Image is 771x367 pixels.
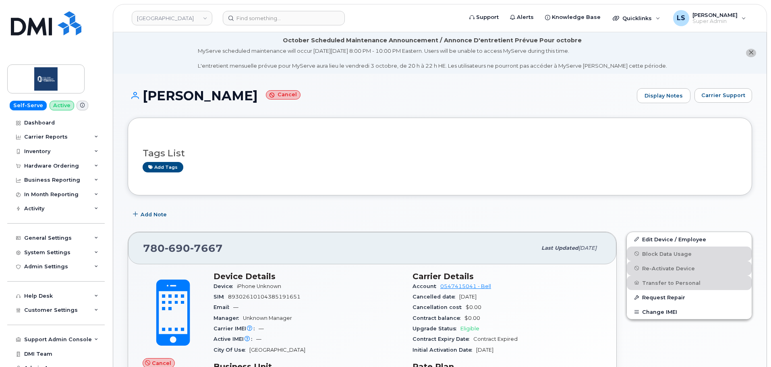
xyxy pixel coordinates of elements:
[473,336,518,342] span: Contract Expired
[627,232,752,247] a: Edit Device / Employee
[459,294,477,300] span: [DATE]
[243,315,292,321] span: Unknown Manager
[198,47,667,70] div: MyServe scheduled maintenance will occur [DATE][DATE] 8:00 PM - 10:00 PM Eastern. Users will be u...
[256,336,261,342] span: —
[213,347,249,353] span: City Of Use
[228,294,301,300] span: 89302610104385191651
[541,245,578,251] span: Last updated
[128,207,174,222] button: Add Note
[460,326,479,332] span: Eligible
[190,242,223,254] span: 7667
[412,272,602,281] h3: Carrier Details
[701,91,745,99] span: Carrier Support
[412,315,464,321] span: Contract balance
[128,89,633,103] h1: [PERSON_NAME]
[259,326,264,332] span: —
[143,242,223,254] span: 780
[213,326,259,332] span: Carrier IMEI
[466,304,481,310] span: $0.00
[412,294,459,300] span: Cancelled date
[412,304,466,310] span: Cancellation cost
[642,265,695,271] span: Re-Activate Device
[141,211,167,218] span: Add Note
[213,315,243,321] span: Manager
[627,247,752,261] button: Block Data Usage
[249,347,305,353] span: [GEOGRAPHIC_DATA]
[627,261,752,276] button: Re-Activate Device
[476,347,493,353] span: [DATE]
[266,90,301,100] small: Cancel
[213,272,403,281] h3: Device Details
[627,276,752,290] button: Transfer to Personal
[412,347,476,353] span: Initial Activation Date
[627,290,752,305] button: Request Repair
[213,304,233,310] span: Email
[237,283,281,289] span: iPhone Unknown
[637,88,690,104] a: Display Notes
[165,242,190,254] span: 690
[283,36,582,45] div: October Scheduled Maintenance Announcement / Annonce D'entretient Prévue Pour octobre
[233,304,238,310] span: —
[627,305,752,319] button: Change IMEI
[440,283,491,289] a: 0547415041 - Bell
[412,283,440,289] span: Account
[412,326,460,332] span: Upgrade Status
[213,336,256,342] span: Active IMEI
[152,359,171,367] span: Cancel
[213,283,237,289] span: Device
[143,162,183,172] a: Add tags
[578,245,597,251] span: [DATE]
[213,294,228,300] span: SIM
[143,148,737,158] h3: Tags List
[694,88,752,103] button: Carrier Support
[412,336,473,342] span: Contract Expiry Date
[464,315,480,321] span: $0.00
[746,49,756,57] button: close notification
